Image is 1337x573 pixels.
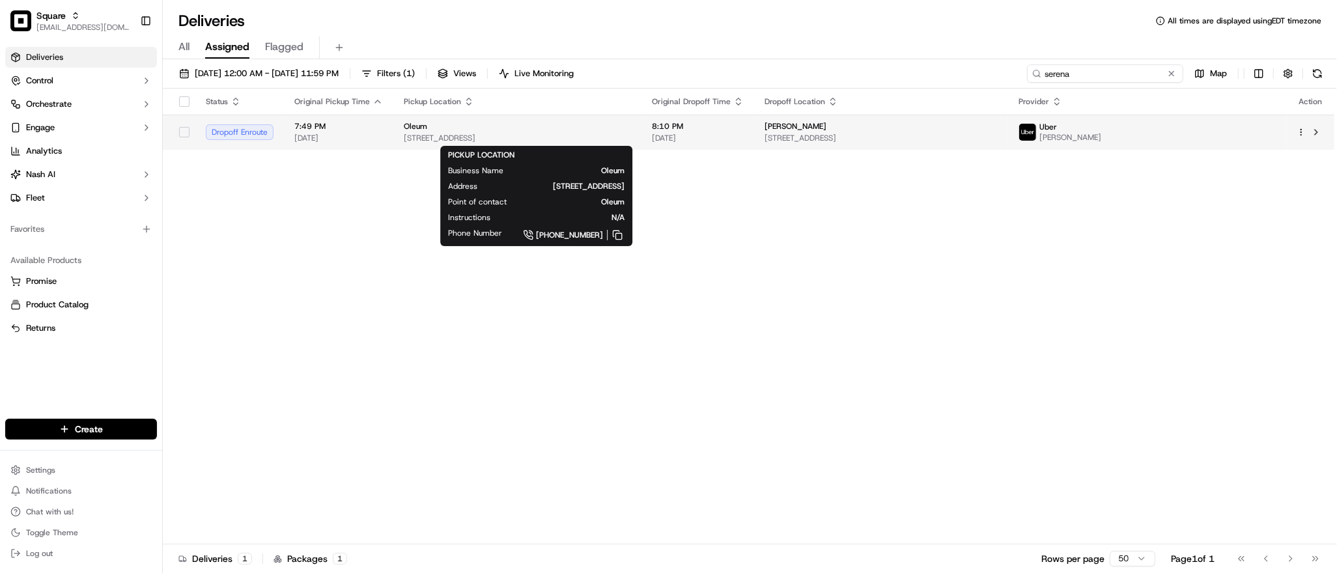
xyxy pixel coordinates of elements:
span: [STREET_ADDRESS] [498,181,625,191]
span: Orchestrate [26,98,72,110]
span: ( 1 ) [403,68,415,79]
span: N/A [511,212,625,223]
span: Address [448,181,477,191]
span: Product Catalog [26,299,89,311]
button: Toggle Theme [5,524,157,542]
span: Status [206,96,228,107]
span: Uber [1039,122,1057,132]
button: Fleet [5,188,157,208]
button: SquareSquare[EMAIL_ADDRESS][DOMAIN_NAME] [5,5,135,36]
span: Views [453,68,476,79]
span: Provider [1019,96,1049,107]
span: Original Dropoff Time [652,96,731,107]
p: Rows per page [1041,552,1105,565]
span: [STREET_ADDRESS] [404,133,631,143]
span: Log out [26,548,53,559]
button: Start new chat [221,128,237,144]
span: All [178,39,190,55]
img: Nash [13,13,39,39]
span: Point of contact [448,197,507,207]
span: Deliveries [26,51,63,63]
span: Settings [26,465,55,475]
button: Promise [5,271,157,292]
span: Oleum [404,121,427,132]
div: 💻 [110,190,120,201]
span: Phone Number [448,228,502,238]
span: Promise [26,275,57,287]
div: We're available if you need us! [44,137,165,148]
span: Engage [26,122,55,133]
span: Oleum [524,165,625,176]
span: [PERSON_NAME] [765,121,826,132]
span: PICKUP LOCATION [448,150,514,160]
span: 7:49 PM [294,121,383,132]
span: Create [75,423,103,436]
span: [DATE] 12:00 AM - [DATE] 11:59 PM [195,68,339,79]
a: Powered byPylon [92,220,158,231]
img: Square [10,10,31,31]
span: Square [36,9,66,22]
input: Got a question? Start typing here... [34,84,234,98]
a: 💻API Documentation [105,184,214,207]
span: Filters [377,68,415,79]
div: Action [1297,96,1324,107]
span: Knowledge Base [26,189,100,202]
button: Log out [5,544,157,563]
span: [DATE] [652,133,744,143]
span: [PERSON_NAME] [1039,132,1101,143]
button: Live Monitoring [493,64,580,83]
span: Flagged [265,39,303,55]
span: Toggle Theme [26,527,78,538]
a: Promise [10,275,152,287]
button: Nash AI [5,164,157,185]
span: Map [1210,68,1227,79]
button: Notifications [5,482,157,500]
button: Product Catalog [5,294,157,315]
div: Start new chat [44,124,214,137]
button: Filters(1) [356,64,421,83]
img: 1736555255976-a54dd68f-1ca7-489b-9aae-adbdc363a1c4 [13,124,36,148]
button: [EMAIL_ADDRESS][DOMAIN_NAME] [36,22,130,33]
span: Original Pickup Time [294,96,370,107]
button: Returns [5,318,157,339]
div: Available Products [5,250,157,271]
button: Control [5,70,157,91]
span: Oleum [528,197,625,207]
div: 1 [333,553,347,565]
a: 📗Knowledge Base [8,184,105,207]
span: 8:10 PM [652,121,744,132]
p: Welcome 👋 [13,52,237,73]
span: [DATE] [294,133,383,143]
a: Returns [10,322,152,334]
a: Analytics [5,141,157,161]
a: Product Catalog [10,299,152,311]
span: Control [26,75,53,87]
div: Packages [274,552,347,565]
span: Dropoff Location [765,96,825,107]
div: 1 [238,553,252,565]
div: 📗 [13,190,23,201]
button: Views [432,64,482,83]
span: [PHONE_NUMBER] [536,230,603,240]
span: Chat with us! [26,507,74,517]
a: [PHONE_NUMBER] [523,228,625,242]
span: Nash AI [26,169,55,180]
span: Live Monitoring [514,68,574,79]
button: Map [1189,64,1233,83]
span: Analytics [26,145,62,157]
span: Business Name [448,165,503,176]
a: Deliveries [5,47,157,68]
button: Chat with us! [5,503,157,521]
span: Pylon [130,221,158,231]
h1: Deliveries [178,10,245,31]
button: [DATE] 12:00 AM - [DATE] 11:59 PM [173,64,345,83]
span: [STREET_ADDRESS] [765,133,997,143]
span: Returns [26,322,55,334]
span: Instructions [448,212,490,223]
button: Engage [5,117,157,138]
span: Notifications [26,486,72,496]
div: Page 1 of 1 [1171,552,1215,565]
span: Pickup Location [404,96,461,107]
div: Favorites [5,219,157,240]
